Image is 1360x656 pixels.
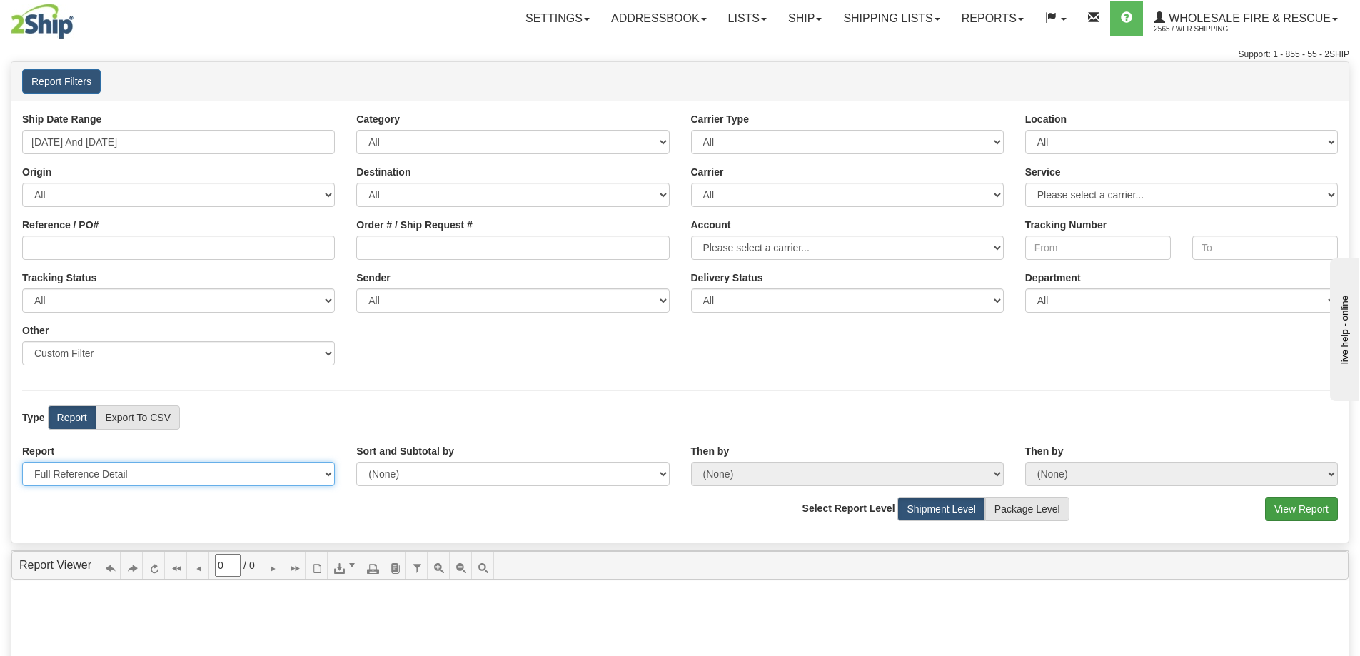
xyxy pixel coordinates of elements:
[1192,236,1338,260] input: To
[897,497,985,521] label: Shipment Level
[1025,236,1171,260] input: From
[356,218,473,232] label: Order # / Ship Request #
[717,1,777,36] a: Lists
[802,501,895,515] label: Select Report Level
[11,12,132,23] div: live help - online
[22,112,101,126] label: Ship Date Range
[356,271,390,285] label: Sender
[19,559,91,571] a: Report Viewer
[22,444,54,458] label: Report
[691,165,724,179] label: Carrier
[1025,444,1064,458] label: Then by
[1165,12,1331,24] span: WHOLESALE FIRE & RESCUE
[249,558,255,572] span: 0
[691,444,730,458] label: Then by
[777,1,832,36] a: Ship
[1025,165,1061,179] label: Service
[951,1,1034,36] a: Reports
[691,112,749,126] label: Carrier Type
[1025,271,1081,285] label: Department
[356,165,410,179] label: Destination
[22,69,101,94] button: Report Filters
[11,49,1349,61] div: Support: 1 - 855 - 55 - 2SHIP
[48,405,96,430] label: Report
[243,558,246,572] span: /
[22,271,96,285] label: Tracking Status
[1143,1,1349,36] a: WHOLESALE FIRE & RESCUE 2565 / WFR Shipping
[1265,497,1338,521] button: View Report
[691,288,1004,313] select: Please ensure data set in report has been RECENTLY tracked from your Shipment History
[22,410,45,425] label: Type
[22,323,49,338] label: Other
[22,165,51,179] label: Origin
[691,271,763,285] label: Please ensure data set in report has been RECENTLY tracked from your Shipment History
[985,497,1069,521] label: Package Level
[1327,255,1359,400] iframe: chat widget
[356,444,454,458] label: Sort and Subtotal by
[1025,218,1107,232] label: Tracking Number
[832,1,950,36] a: Shipping lists
[1154,22,1261,36] span: 2565 / WFR Shipping
[11,4,74,39] img: logo2565.jpg
[515,1,600,36] a: Settings
[600,1,717,36] a: Addressbook
[22,218,99,232] label: Reference / PO#
[1025,112,1067,126] label: Location
[356,112,400,126] label: Category
[691,218,731,232] label: Account
[96,405,180,430] label: Export To CSV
